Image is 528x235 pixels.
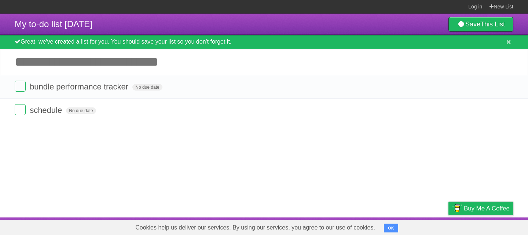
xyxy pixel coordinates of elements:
[414,219,430,233] a: Terms
[30,82,130,91] span: bundle performance tracker
[480,21,505,28] b: This List
[15,104,26,115] label: Done
[351,219,366,233] a: About
[66,107,96,114] span: No due date
[452,202,462,214] img: Buy me a coffee
[128,220,382,235] span: Cookies help us deliver our services. By using our services, you agree to our use of cookies.
[30,106,64,115] span: schedule
[448,17,513,32] a: SaveThis List
[464,202,510,215] span: Buy me a coffee
[375,219,405,233] a: Developers
[467,219,513,233] a: Suggest a feature
[384,224,398,232] button: OK
[132,84,162,91] span: No due date
[439,219,458,233] a: Privacy
[448,202,513,215] a: Buy me a coffee
[15,81,26,92] label: Done
[15,19,92,29] span: My to-do list [DATE]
